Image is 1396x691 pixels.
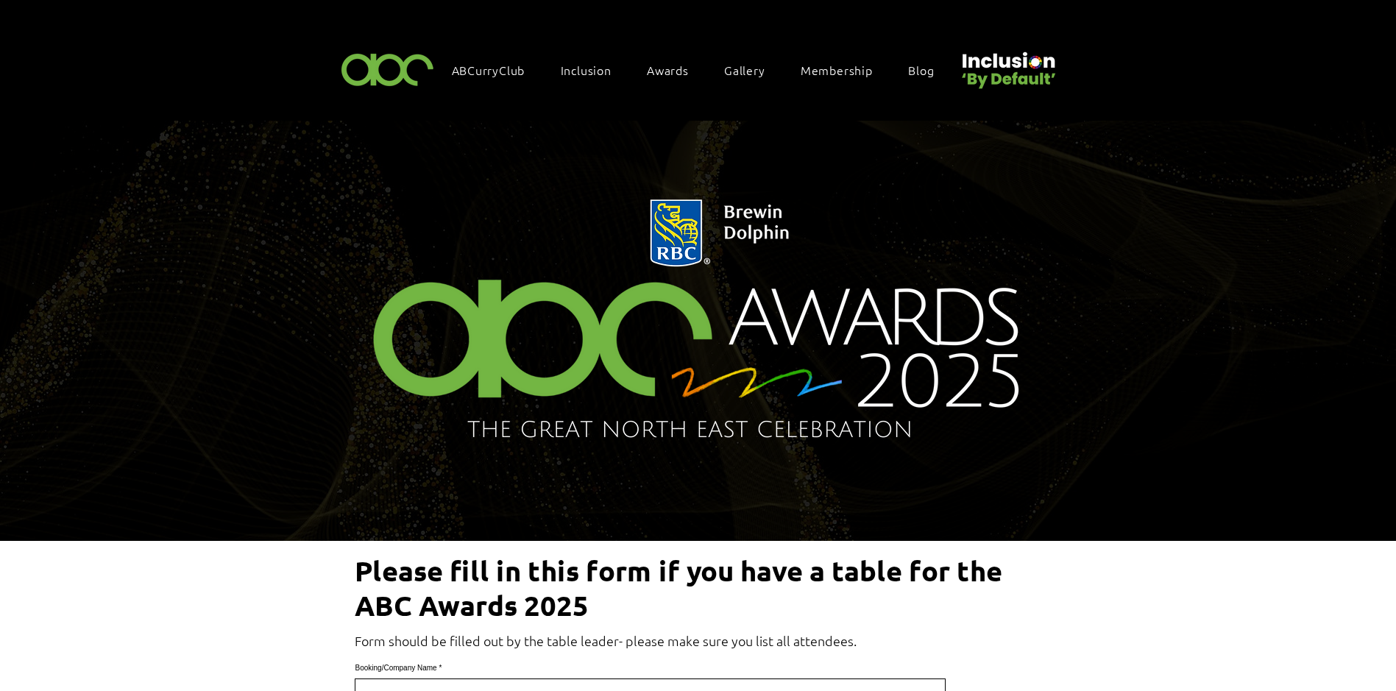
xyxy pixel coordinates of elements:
span: Awards [647,62,689,78]
div: Inclusion [553,54,634,85]
img: ABC-Logo-Blank-Background-01-01-2.png [337,47,439,91]
span: Inclusion [561,62,612,78]
span: Blog [908,62,934,78]
div: Awards [639,54,711,85]
span: Please fill in this form if you have a table for the ABC Awards 2025 [355,553,1002,622]
nav: Site [444,54,957,85]
span: Gallery [724,62,765,78]
span: ABCurryClub [452,62,525,78]
a: Membership [793,54,895,85]
label: Booking/Company Name [355,665,946,672]
span: Form should be filled out by the table leader- please make sure you list all attendees. [355,632,857,649]
a: Gallery [717,54,787,85]
span: Membership [801,62,873,78]
a: ABCurryClub [444,54,548,85]
a: Blog [901,54,956,85]
img: Northern Insights Double Pager Apr 2025.png [333,183,1064,461]
img: Untitled design (22).png [957,40,1058,91]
